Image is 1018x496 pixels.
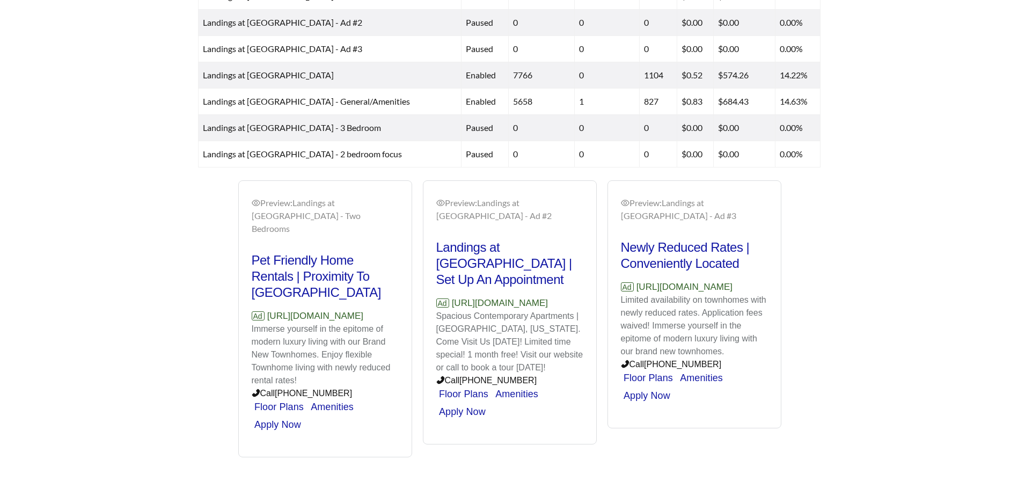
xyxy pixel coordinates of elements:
[621,196,768,222] div: Preview: Landings at [GEOGRAPHIC_DATA] - Ad #3
[252,311,265,320] span: Ad
[714,62,775,89] td: $574.26
[252,323,399,387] p: Immerse yourself in the epitome of modern luxury living with our Brand New Townhomes. Enjoy flexi...
[252,199,260,207] span: eye
[575,62,639,89] td: 0
[575,89,639,115] td: 1
[624,373,673,383] a: Floor Plans
[252,309,399,323] p: [URL][DOMAIN_NAME]
[775,89,821,115] td: 14.63%
[714,115,775,141] td: $0.00
[203,17,362,27] span: Landings at [GEOGRAPHIC_DATA] - Ad #2
[677,10,714,36] td: $0.00
[466,122,493,133] span: paused
[203,70,334,80] span: Landings at [GEOGRAPHIC_DATA]
[203,43,362,54] span: Landings at [GEOGRAPHIC_DATA] - Ad #3
[677,89,714,115] td: $0.83
[509,62,575,89] td: 7766
[311,402,354,412] a: Amenities
[466,96,496,106] span: enabled
[466,17,493,27] span: paused
[495,389,538,399] a: Amenities
[640,141,678,167] td: 0
[439,406,486,417] a: Apply Now
[509,10,575,36] td: 0
[575,36,639,62] td: 0
[203,96,410,106] span: Landings at [GEOGRAPHIC_DATA] - General/Amenities
[621,360,629,368] span: phone
[436,310,583,374] p: Spacious Contemporary Apartments | [GEOGRAPHIC_DATA], [US_STATE]. Come Visit Us [DATE]! Limited t...
[436,296,583,310] p: [URL][DOMAIN_NAME]
[677,141,714,167] td: $0.00
[254,402,304,412] a: Floor Plans
[775,141,821,167] td: 0.00%
[254,419,301,430] a: Apply Now
[621,239,768,272] h2: Newly Reduced Rates | Conveniently Located
[252,389,260,397] span: phone
[640,62,678,89] td: 1104
[775,36,821,62] td: 0.00%
[436,298,449,308] span: Ad
[677,36,714,62] td: $0.00
[621,294,768,358] p: Limited availability on townhomes with newly reduced rates. Application fees waived! Immerse your...
[252,196,399,235] div: Preview: Landings at [GEOGRAPHIC_DATA] - Two Bedrooms
[621,282,634,291] span: Ad
[714,141,775,167] td: $0.00
[714,36,775,62] td: $0.00
[621,199,629,207] span: eye
[621,280,768,294] p: [URL][DOMAIN_NAME]
[466,70,496,80] span: enabled
[509,115,575,141] td: 0
[466,43,493,54] span: paused
[624,390,670,401] a: Apply Now
[203,122,381,133] span: Landings at [GEOGRAPHIC_DATA] - 3 Bedroom
[775,115,821,141] td: 0.00%
[509,36,575,62] td: 0
[775,62,821,89] td: 14.22%
[677,62,714,89] td: $0.52
[436,376,445,384] span: phone
[775,10,821,36] td: 0.00%
[640,115,678,141] td: 0
[252,387,399,400] p: Call [PHONE_NUMBER]
[252,252,399,301] h2: Pet Friendly Home Rentals | Proximity To [GEOGRAPHIC_DATA]
[439,389,488,399] a: Floor Plans
[203,149,402,159] span: Landings at [GEOGRAPHIC_DATA] - 2 bedroom focus
[621,358,768,371] p: Call [PHONE_NUMBER]
[714,89,775,115] td: $684.43
[509,141,575,167] td: 0
[436,374,583,387] p: Call [PHONE_NUMBER]
[714,10,775,36] td: $0.00
[680,373,723,383] a: Amenities
[436,239,583,288] h2: Landings at [GEOGRAPHIC_DATA] | Set Up An Appointment
[575,141,639,167] td: 0
[640,36,678,62] td: 0
[575,10,639,36] td: 0
[436,196,583,222] div: Preview: Landings at [GEOGRAPHIC_DATA] - Ad #2
[575,115,639,141] td: 0
[509,89,575,115] td: 5658
[640,89,678,115] td: 827
[436,199,445,207] span: eye
[466,149,493,159] span: paused
[640,10,678,36] td: 0
[677,115,714,141] td: $0.00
